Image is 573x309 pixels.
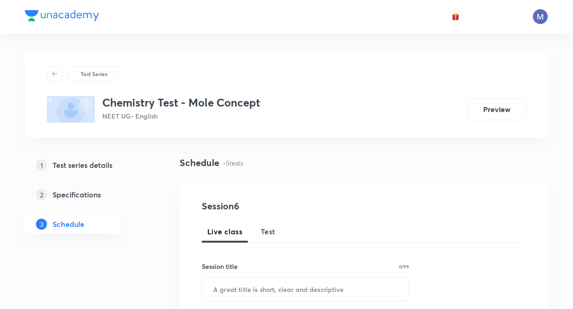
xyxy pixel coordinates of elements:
[25,156,150,174] a: 1Test series details
[180,156,219,170] h4: Schedule
[47,96,95,123] img: fallback-thumbnail.png
[102,96,260,109] h3: Chemistry Test - Mole Concept
[25,10,99,21] img: Company Logo
[202,277,409,301] input: A great title is short, clear and descriptive
[467,98,526,120] button: Preview
[532,9,548,24] img: Mangilal Choudhary
[36,160,47,171] p: 1
[53,189,101,200] h5: Specifications
[81,70,107,78] p: Test Series
[102,111,260,121] p: NEET UG • English
[202,261,238,271] h6: Session title
[36,189,47,200] p: 2
[451,12,460,21] img: avatar
[261,226,275,237] span: Test
[207,226,242,237] span: Live class
[36,219,47,230] p: 3
[53,219,84,230] h5: Schedule
[399,264,409,269] p: 0/99
[448,9,463,24] button: avatar
[223,158,243,168] p: • 5 tests
[202,199,370,213] h4: Session 6
[25,185,150,204] a: 2Specifications
[53,160,112,171] h5: Test series details
[25,10,99,24] a: Company Logo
